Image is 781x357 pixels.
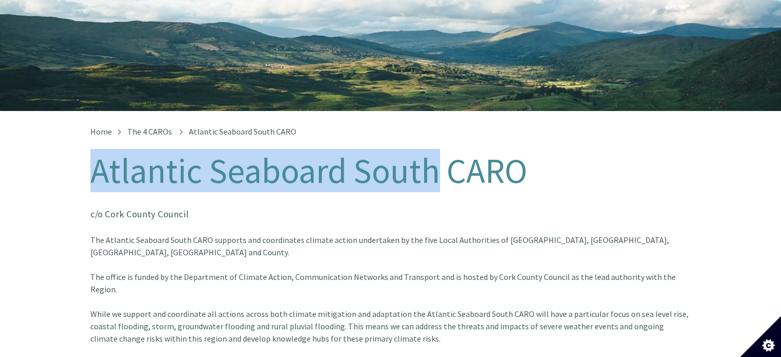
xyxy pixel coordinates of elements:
[90,126,112,137] a: Home
[189,126,296,137] span: Atlantic Seaboard South CARO
[90,272,676,294] font: The office is funded by the Department of Climate Action, Communication Networks and Transport an...
[127,126,172,137] a: The 4 CAROs
[90,235,669,257] font: The Atlantic Seaboard South CARO supports and coordinates climate action undertaken by the five L...
[90,206,691,221] p: c/o Cork County Council
[740,316,781,357] button: Set cookie preferences
[90,152,691,190] h1: Atlantic Seaboard South CARO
